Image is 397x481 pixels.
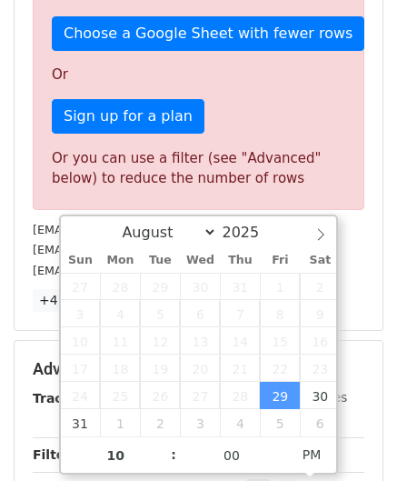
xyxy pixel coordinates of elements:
span: September 4, 2025 [220,409,260,436]
span: August 23, 2025 [300,355,340,382]
span: August 31, 2025 [61,409,101,436]
span: Click to toggle [287,436,337,473]
a: +47 more [33,289,109,312]
span: July 27, 2025 [61,273,101,300]
input: Minute [176,437,287,474]
span: Sat [300,255,340,266]
span: Mon [100,255,140,266]
span: August 24, 2025 [61,382,101,409]
span: September 6, 2025 [300,409,340,436]
span: August 7, 2025 [220,300,260,327]
span: August 20, 2025 [180,355,220,382]
span: August 30, 2025 [300,382,340,409]
span: August 28, 2025 [220,382,260,409]
span: August 21, 2025 [220,355,260,382]
span: August 3, 2025 [61,300,101,327]
span: : [171,436,176,473]
small: [EMAIL_ADDRESS][DOMAIN_NAME] [33,243,235,256]
span: August 18, 2025 [100,355,140,382]
span: September 5, 2025 [260,409,300,436]
span: August 14, 2025 [220,327,260,355]
input: Hour [61,437,172,474]
span: August 15, 2025 [260,327,300,355]
small: [EMAIL_ADDRESS][DOMAIN_NAME] [33,264,235,277]
span: August 25, 2025 [100,382,140,409]
span: August 12, 2025 [140,327,180,355]
span: August 4, 2025 [100,300,140,327]
span: August 2, 2025 [300,273,340,300]
a: Sign up for a plan [52,99,204,134]
span: Sun [61,255,101,266]
small: [EMAIL_ADDRESS][DOMAIN_NAME] [33,223,235,236]
div: Or you can use a filter (see "Advanced" below) to reduce the number of rows [52,148,345,189]
span: August 13, 2025 [180,327,220,355]
span: Fri [260,255,300,266]
iframe: Chat Widget [306,394,397,481]
span: August 5, 2025 [140,300,180,327]
span: July 29, 2025 [140,273,180,300]
span: August 29, 2025 [260,382,300,409]
span: August 8, 2025 [260,300,300,327]
span: Wed [180,255,220,266]
span: August 9, 2025 [300,300,340,327]
span: July 28, 2025 [100,273,140,300]
a: Choose a Google Sheet with fewer rows [52,16,364,51]
span: August 22, 2025 [260,355,300,382]
span: August 10, 2025 [61,327,101,355]
span: August 17, 2025 [61,355,101,382]
span: Tue [140,255,180,266]
span: August 27, 2025 [180,382,220,409]
span: September 3, 2025 [180,409,220,436]
h5: Advanced [33,359,364,379]
span: August 11, 2025 [100,327,140,355]
span: August 6, 2025 [180,300,220,327]
span: Thu [220,255,260,266]
strong: Tracking [33,391,94,406]
p: Or [52,65,345,85]
strong: Filters [33,447,79,462]
span: July 30, 2025 [180,273,220,300]
span: August 16, 2025 [300,327,340,355]
span: September 1, 2025 [100,409,140,436]
span: September 2, 2025 [140,409,180,436]
span: August 19, 2025 [140,355,180,382]
input: Year [217,224,283,241]
span: August 1, 2025 [260,273,300,300]
span: August 26, 2025 [140,382,180,409]
span: July 31, 2025 [220,273,260,300]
